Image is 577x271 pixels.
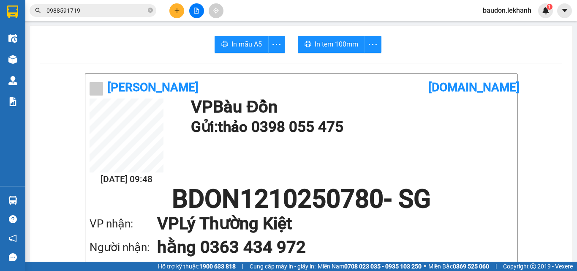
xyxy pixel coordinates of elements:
img: warehouse-icon [8,55,17,64]
span: printer [221,41,228,49]
span: CR : [6,55,19,64]
img: warehouse-icon [8,76,17,85]
h1: Gửi: thảo 0398 055 475 [191,115,509,139]
button: aim [209,3,223,18]
span: ⚪️ [424,265,426,268]
strong: 1900 633 818 [199,263,236,270]
button: file-add [189,3,204,18]
span: notification [9,234,17,242]
button: more [268,36,285,53]
button: caret-down [557,3,572,18]
h1: BDON1210250780 - SG [90,186,513,212]
span: printer [305,41,311,49]
button: plus [169,3,184,18]
span: close-circle [148,8,153,13]
strong: 0708 023 035 - 0935 103 250 [344,263,422,270]
button: more [365,36,381,53]
span: plus [174,8,180,14]
button: printerIn tem 100mm [298,36,365,53]
span: close-circle [148,7,153,15]
b: [PERSON_NAME] [107,80,199,94]
span: Hỗ trợ kỹ thuật: [158,262,236,271]
h1: hằng 0363 434 972 [157,235,496,259]
span: 1 [548,4,551,10]
div: 0398055475 [7,27,75,39]
div: 0363434972 [81,38,149,49]
img: logo-vxr [7,5,18,18]
span: In mẫu A5 [231,39,262,49]
span: Miền Nam [318,262,422,271]
span: baudon.lekhanh [476,5,538,16]
span: Nhận: [81,8,101,17]
span: question-circle [9,215,17,223]
span: more [269,39,285,50]
span: Cung cấp máy in - giấy in: [250,262,316,271]
span: message [9,253,17,261]
div: Bàu Đồn [7,7,75,17]
span: Miền Bắc [428,262,489,271]
div: Lý Thường Kiệt [81,7,149,27]
span: more [365,39,381,50]
div: 30.000 [6,55,76,65]
h2: [DATE] 09:48 [90,172,163,186]
h1: VP Bàu Đồn [191,99,509,115]
div: Người nhận: [90,239,157,256]
img: solution-icon [8,97,17,106]
span: file-add [193,8,199,14]
span: | [242,262,243,271]
div: VP nhận: [90,215,157,233]
span: search [35,8,41,14]
span: aim [213,8,219,14]
b: [DOMAIN_NAME] [428,80,520,94]
span: copyright [530,263,536,269]
input: Tìm tên, số ĐT hoặc mã đơn [46,6,146,15]
img: warehouse-icon [8,196,17,205]
div: thảo [7,17,75,27]
sup: 1 [547,4,553,10]
span: In tem 100mm [315,39,358,49]
button: printerIn mẫu A5 [215,36,269,53]
span: caret-down [561,7,569,14]
span: Gửi: [7,8,20,17]
img: icon-new-feature [542,7,550,14]
img: warehouse-icon [8,34,17,43]
div: hằng [81,27,149,38]
h1: VP Lý Thường Kiệt [157,212,496,235]
span: | [495,262,497,271]
strong: 0369 525 060 [453,263,489,270]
